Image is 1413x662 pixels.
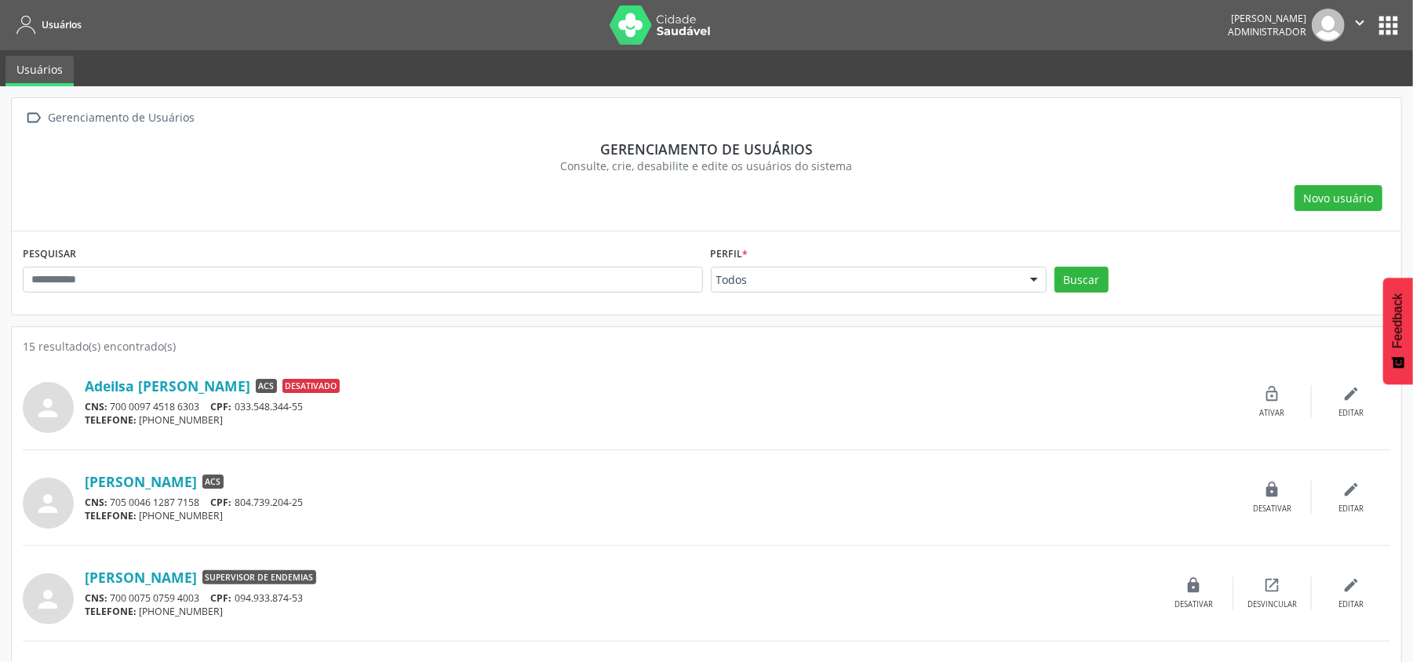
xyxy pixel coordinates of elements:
[85,509,137,522] span: TELEFONE:
[1174,599,1213,610] div: Desativar
[85,605,1155,618] div: [PHONE_NUMBER]
[1185,577,1203,594] i: lock
[1312,9,1345,42] img: img
[202,570,316,584] span: Supervisor de Endemias
[46,107,198,129] div: Gerenciamento de Usuários
[85,413,1233,427] div: [PHONE_NUMBER]
[34,158,1379,174] div: Consulte, crie, desabilite e edite os usuários do sistema
[1295,185,1382,212] button: Novo usuário
[1383,278,1413,384] button: Feedback - Mostrar pesquisa
[211,496,232,509] span: CPF:
[1264,481,1281,498] i: lock
[85,509,1233,522] div: [PHONE_NUMBER]
[85,400,1233,413] div: 700 0097 4518 6303 033.548.344-55
[1304,190,1374,206] span: Novo usuário
[35,489,63,518] i: person
[34,140,1379,158] div: Gerenciamento de usuários
[1351,14,1368,31] i: 
[211,591,232,605] span: CPF:
[85,605,137,618] span: TELEFONE:
[1228,12,1306,25] div: [PERSON_NAME]
[42,18,82,31] span: Usuários
[1338,408,1364,419] div: Editar
[85,496,1233,509] div: 705 0046 1287 7158 804.739.204-25
[1342,481,1360,498] i: edit
[1342,385,1360,402] i: edit
[211,400,232,413] span: CPF:
[85,400,107,413] span: CNS:
[202,475,224,489] span: ACS
[1375,12,1402,39] button: apps
[1342,577,1360,594] i: edit
[11,12,82,38] a: Usuários
[1338,599,1364,610] div: Editar
[85,591,107,605] span: CNS:
[1247,599,1297,610] div: Desvincular
[1338,504,1364,515] div: Editar
[85,377,250,395] a: Adeilsa [PERSON_NAME]
[1264,385,1281,402] i: lock_open
[1228,25,1306,38] span: Administrador
[711,242,748,267] label: Perfil
[85,569,197,586] a: [PERSON_NAME]
[1054,267,1109,293] button: Buscar
[35,394,63,422] i: person
[716,272,1014,288] span: Todos
[85,591,1155,605] div: 700 0075 0759 4003 094.933.874-53
[1345,9,1375,42] button: 
[23,338,1390,355] div: 15 resultado(s) encontrado(s)
[1260,408,1285,419] div: Ativar
[1253,504,1291,515] div: Desativar
[85,496,107,509] span: CNS:
[35,585,63,613] i: person
[23,242,76,267] label: PESQUISAR
[85,413,137,427] span: TELEFONE:
[1391,293,1405,348] span: Feedback
[256,379,277,393] span: ACS
[282,379,340,393] span: Desativado
[5,56,74,86] a: Usuários
[85,473,197,490] a: [PERSON_NAME]
[23,107,198,129] a:  Gerenciamento de Usuários
[23,107,46,129] i: 
[1264,577,1281,594] i: open_in_new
